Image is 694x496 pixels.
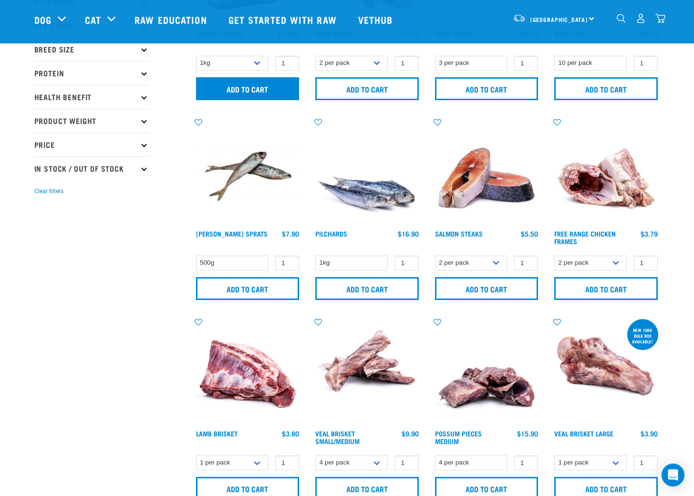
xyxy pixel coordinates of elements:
[554,77,658,100] input: Add to cart
[552,317,660,425] img: 1205 Veal Brisket 1pp 01
[617,14,626,23] img: home-icon-1@2x.png
[196,232,268,235] a: [PERSON_NAME] Sprats
[627,323,658,349] div: new 10kg bulk box available!
[34,12,52,27] a: Dog
[517,430,538,437] div: $15.90
[435,232,483,235] a: Salmon Steaks
[514,56,538,71] input: 1
[34,85,149,109] p: Health Benefit
[435,277,539,300] input: Add to cart
[435,77,539,100] input: Add to cart
[275,256,299,270] input: 1
[655,13,665,23] img: home-icon@2x.png
[315,77,419,100] input: Add to cart
[313,317,421,425] img: 1207 Veal Brisket 4pp 01
[395,56,419,71] input: 1
[641,430,658,437] div: $3.90
[219,0,349,39] a: Get started with Raw
[34,61,149,85] p: Protein
[34,156,149,180] p: In Stock / Out Of Stock
[530,18,588,21] span: [GEOGRAPHIC_DATA]
[641,230,658,238] div: $3.79
[513,14,526,22] img: van-moving.png
[275,455,299,470] input: 1
[275,56,299,71] input: 1
[402,430,419,437] div: $9.90
[85,12,101,27] a: Cat
[34,187,63,196] button: Clear filters
[196,432,238,435] a: Lamb Brisket
[282,230,299,238] div: $7.90
[435,432,482,443] a: Possum Pieces Medium
[282,430,299,437] div: $3.80
[196,277,300,300] input: Add to cart
[433,317,541,425] img: 1203 Possum Pieces Medium 01
[315,232,347,235] a: Pilchards
[34,109,149,133] p: Product Weight
[634,455,658,470] input: 1
[125,0,218,39] a: Raw Education
[514,455,538,470] input: 1
[194,317,302,425] img: 1240 Lamb Brisket Pieces 01
[552,117,660,226] img: 1236 Chicken Frame Turks 01
[398,230,419,238] div: $16.90
[34,133,149,156] p: Price
[395,455,419,470] input: 1
[313,117,421,226] img: Four Whole Pilchards
[349,0,405,39] a: Vethub
[395,256,419,270] input: 1
[194,117,302,226] img: Jack Mackarel Sparts Raw Fish For Dogs
[634,56,658,71] input: 1
[662,464,684,486] div: Open Intercom Messenger
[315,432,360,443] a: Veal Brisket Small/Medium
[433,117,541,226] img: 1148 Salmon Steaks 01
[514,256,538,270] input: 1
[554,277,658,300] input: Add to cart
[196,77,300,100] input: Add to cart
[554,232,616,243] a: Free Range Chicken Frames
[636,13,646,23] img: user.png
[521,230,538,238] div: $5.50
[315,277,419,300] input: Add to cart
[554,432,613,435] a: Veal Brisket Large
[634,256,658,270] input: 1
[34,37,149,61] p: Breed Size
